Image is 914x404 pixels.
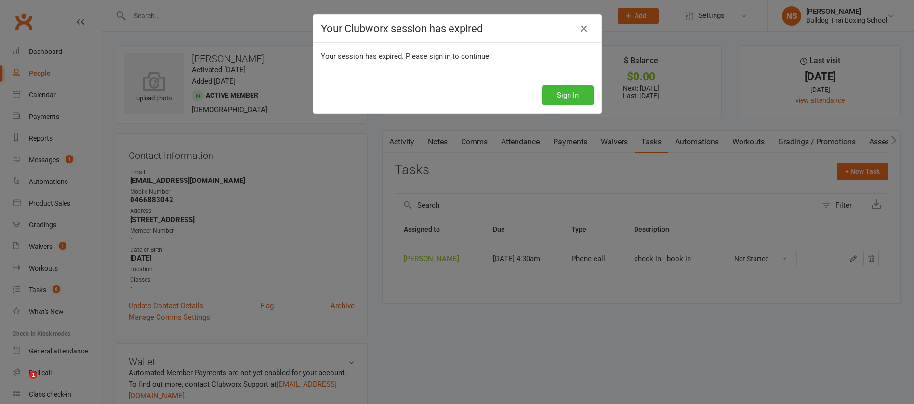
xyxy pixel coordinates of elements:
[29,371,37,379] span: 1
[321,52,491,61] span: Your session has expired. Please sign in to continue.
[542,85,594,105] button: Sign In
[10,371,33,394] iframe: Intercom live chat
[321,23,594,35] h4: Your Clubworx session has expired
[576,21,592,37] a: Close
